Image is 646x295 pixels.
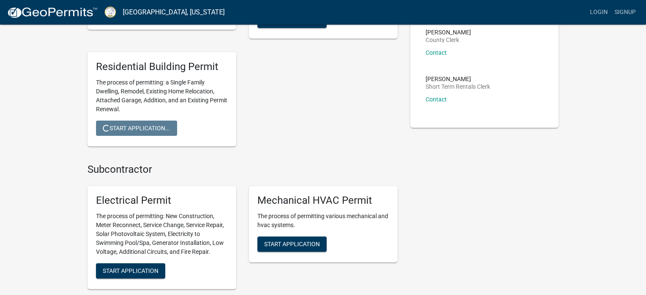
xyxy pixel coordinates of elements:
a: Signup [611,4,639,20]
button: Start Application [257,236,327,252]
p: The process of permitting various mechanical and hvac systems. [257,212,389,230]
span: Start Application... [103,124,170,131]
h5: Residential Building Permit [96,61,228,73]
span: Start Application [264,240,320,247]
img: Putnam County, Georgia [104,6,116,18]
h5: Electrical Permit [96,194,228,207]
p: County Clerk [426,37,471,43]
p: The process of permitting: a Single Family Dwelling, Remodel, Existing Home Relocation, Attached ... [96,78,228,114]
button: Start Application [96,263,165,278]
p: [PERSON_NAME] [426,29,471,35]
p: [PERSON_NAME] [426,76,490,82]
span: Start Application [103,267,158,274]
a: Contact [426,96,447,103]
button: Start Application... [96,121,177,136]
a: Contact [426,49,447,56]
h5: Mechanical HVAC Permit [257,194,389,207]
a: Login [587,4,611,20]
h4: Subcontractor [87,163,398,176]
p: Short Term Rentals Clerk [426,84,490,90]
a: [GEOGRAPHIC_DATA], [US_STATE] [123,5,225,20]
p: The process of permitting: New Construction, Meter Reconnect, Service Change, Service Repair, Sol... [96,212,228,256]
